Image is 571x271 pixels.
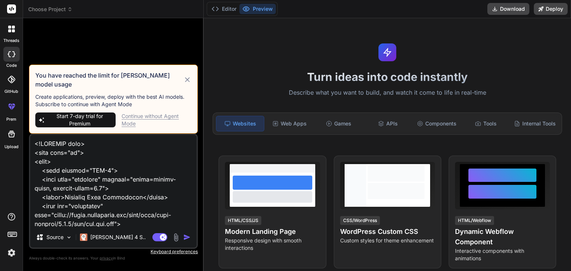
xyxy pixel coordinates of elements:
[225,237,320,252] p: Responsive design with smooth interactions
[534,3,568,15] button: Deploy
[413,116,461,131] div: Components
[209,4,239,14] button: Editor
[340,237,435,244] p: Custom styles for theme enhancement
[100,256,113,260] span: privacy
[5,246,18,259] img: settings
[225,226,320,237] h4: Modern Landing Page
[30,135,197,227] textarea: <!LOREMIP dolo> <sita cons="ad"> <elit> <sedd eiusmod="TEM-4"> <inci utla="etdolore" magnaal="eni...
[46,234,64,241] p: Source
[29,249,198,255] p: Keyboard preferences
[6,62,17,69] label: code
[4,88,18,95] label: GitHub
[183,234,191,241] img: icon
[340,216,380,225] div: CSS/WordPress
[239,4,276,14] button: Preview
[172,233,180,242] img: attachment
[487,3,529,15] button: Download
[28,6,72,13] span: Choose Project
[4,144,19,150] label: Upload
[340,226,435,237] h4: WordPress Custom CSS
[35,93,191,108] p: Create applications, preview, deploy with the best AI models. Subscribe to continue with Agent Mode
[455,216,494,225] div: HTML/Webflow
[266,116,313,131] div: Web Apps
[35,112,116,127] button: Start 7-day trial for Premium
[122,112,191,127] div: Continue without Agent Mode
[462,116,510,131] div: Tools
[90,234,146,241] p: [PERSON_NAME] 4 S..
[511,116,559,131] div: Internal Tools
[216,116,264,131] div: Websites
[47,112,113,127] span: Start 7-day trial for Premium
[6,116,16,123] label: prem
[3,37,19,44] label: threads
[35,71,183,89] h3: You have reached the limit for [PERSON_NAME] model usage
[80,234,87,241] img: Claude 4 Sonnet
[455,247,550,262] p: Interactive components with animations
[225,216,261,225] div: HTML/CSS/JS
[66,234,72,241] img: Pick Models
[455,226,550,247] h4: Dynamic Webflow Component
[208,70,567,84] h1: Turn ideas into code instantly
[29,255,198,262] p: Always double-check its answers. Your in Bind
[364,116,412,131] div: APIs
[315,116,362,131] div: Games
[208,88,567,98] p: Describe what you want to build, and watch it come to life in real-time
